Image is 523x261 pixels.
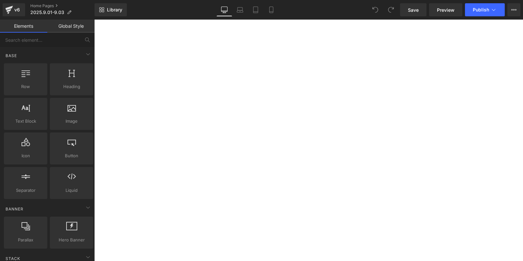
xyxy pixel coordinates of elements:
[13,6,21,14] div: v6
[95,3,127,16] a: New Library
[384,3,397,16] button: Redo
[52,118,91,125] span: Image
[30,3,95,8] a: Home Pages
[263,3,279,16] a: Mobile
[107,7,122,13] span: Library
[217,3,232,16] a: Desktop
[408,7,419,13] span: Save
[507,3,520,16] button: More
[30,10,64,15] span: 2025.9.01-9.03
[429,3,462,16] a: Preview
[52,237,91,243] span: Hero Banner
[5,206,24,212] span: Banner
[473,7,489,12] span: Publish
[5,53,18,59] span: Base
[248,3,263,16] a: Tablet
[369,3,382,16] button: Undo
[6,83,45,90] span: Row
[6,152,45,159] span: Icon
[52,152,91,159] span: Button
[52,83,91,90] span: Heading
[47,20,95,33] a: Global Style
[3,3,25,16] a: v6
[6,118,45,125] span: Text Block
[437,7,455,13] span: Preview
[6,187,45,194] span: Separator
[232,3,248,16] a: Laptop
[52,187,91,194] span: Liquid
[6,237,45,243] span: Parallax
[465,3,505,16] button: Publish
